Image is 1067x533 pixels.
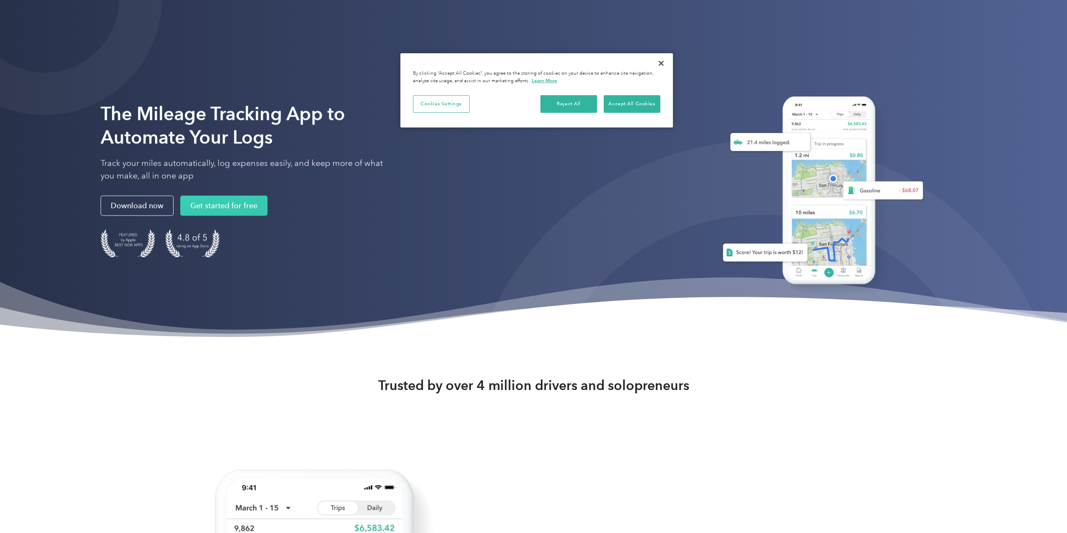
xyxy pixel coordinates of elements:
div: Privacy [400,53,673,127]
strong: The Mileage Tracking App to Automate Your Logs [101,103,345,148]
a: Get started for free [180,196,267,216]
button: Close [652,54,670,73]
img: Everlance, mileage tracker app, expense tracking app [709,88,930,297]
button: Accept All Cookies [604,95,660,113]
img: Badge for Featured by Apple Best New Apps [101,229,155,257]
p: Track your miles automatically, log expenses easily, and keep more of what you make, all in one app [101,157,394,182]
div: Cookie banner [400,53,673,127]
a: Download now [101,196,174,216]
strong: Trusted by over 4 million drivers and solopreneurs [378,377,689,394]
a: More information about your privacy, opens in a new tab [532,78,557,83]
img: 4.9 out of 5 stars on the app store [165,229,220,257]
div: By clicking “Accept All Cookies”, you agree to the storing of cookies on your device to enhance s... [413,70,660,85]
button: Cookies Settings [413,95,470,113]
button: Reject All [540,95,597,113]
